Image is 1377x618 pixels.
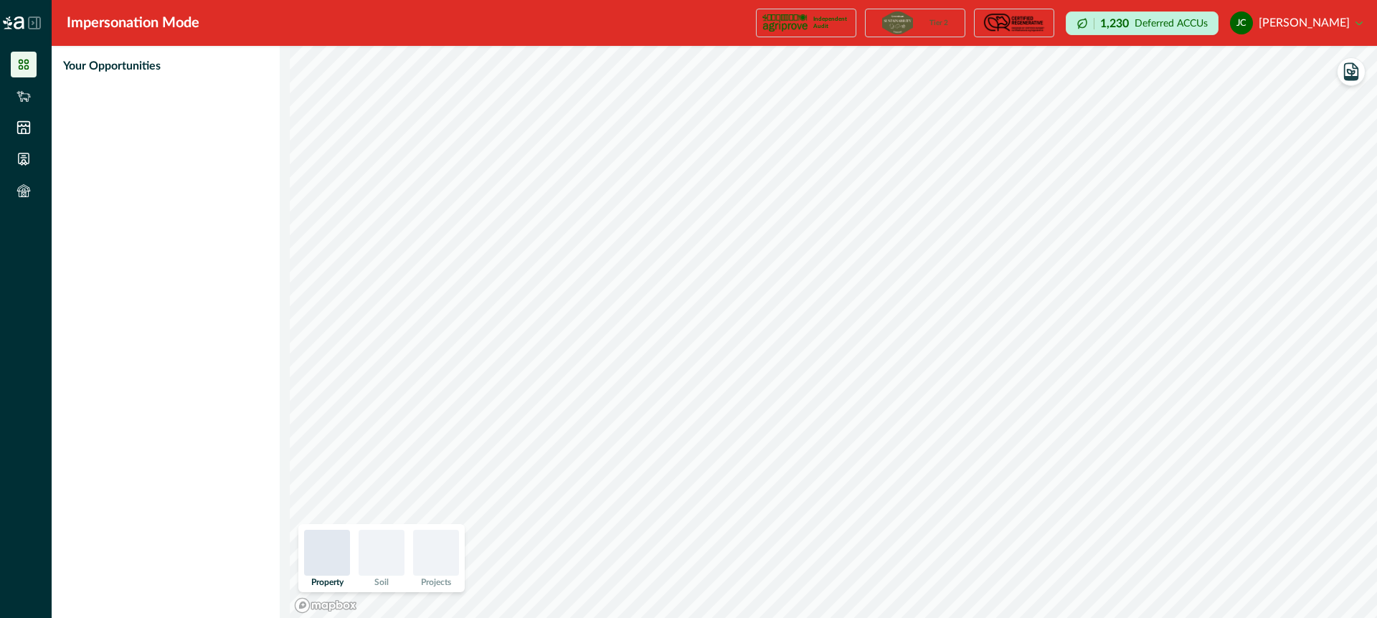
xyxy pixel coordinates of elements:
[294,597,357,614] a: Mapbox logo
[1100,18,1129,29] p: 1,230
[1135,18,1208,29] p: Deferred ACCUs
[762,11,808,34] img: certification logo
[882,11,912,34] img: certification logo
[1230,6,1363,40] button: justin costello[PERSON_NAME]
[929,19,948,27] p: Tier 2
[63,57,161,75] p: Your Opportunities
[421,578,451,586] p: Projects
[374,578,389,586] p: Soil
[982,11,1046,34] img: certification logo
[813,16,850,30] p: Independent Audit
[311,578,344,586] p: Property
[3,16,24,29] img: Logo
[67,12,199,34] div: Impersonation Mode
